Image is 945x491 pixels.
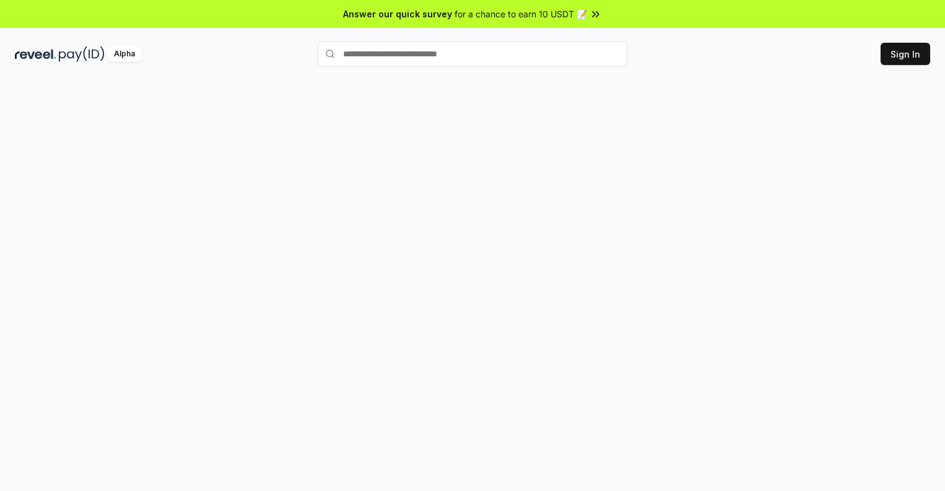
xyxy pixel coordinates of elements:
[59,46,105,62] img: pay_id
[455,7,587,20] span: for a chance to earn 10 USDT 📝
[343,7,452,20] span: Answer our quick survey
[15,46,56,62] img: reveel_dark
[107,46,142,62] div: Alpha
[881,43,930,65] button: Sign In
